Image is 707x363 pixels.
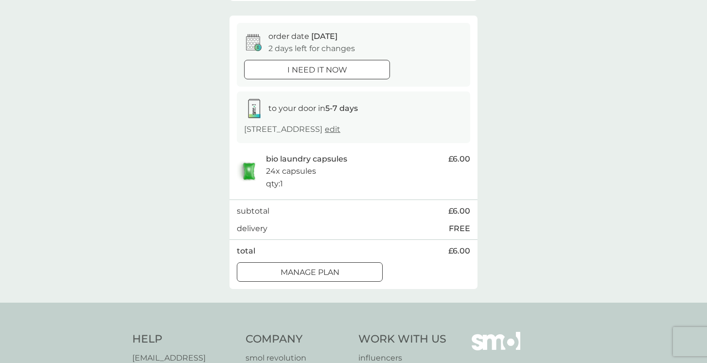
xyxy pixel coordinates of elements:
[237,205,269,218] p: subtotal
[266,165,316,178] p: 24x capsules
[237,245,255,257] p: total
[268,30,337,43] p: order date
[132,332,236,347] h4: Help
[237,222,267,235] p: delivery
[448,205,470,218] span: £6.00
[449,222,470,235] p: FREE
[448,245,470,257] span: £6.00
[268,42,355,55] p: 2 days left for changes
[358,332,446,347] h4: Work With Us
[448,153,470,165] span: £6.00
[244,123,340,136] p: [STREET_ADDRESS]
[244,60,390,79] button: i need it now
[325,125,340,134] a: edit
[281,266,339,279] p: Manage plan
[246,332,349,347] h4: Company
[311,32,337,41] span: [DATE]
[268,104,358,113] span: to your door in
[237,262,383,282] button: Manage plan
[266,153,347,165] p: bio laundry capsules
[266,178,283,190] p: qty : 1
[287,64,347,76] p: i need it now
[325,104,358,113] strong: 5-7 days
